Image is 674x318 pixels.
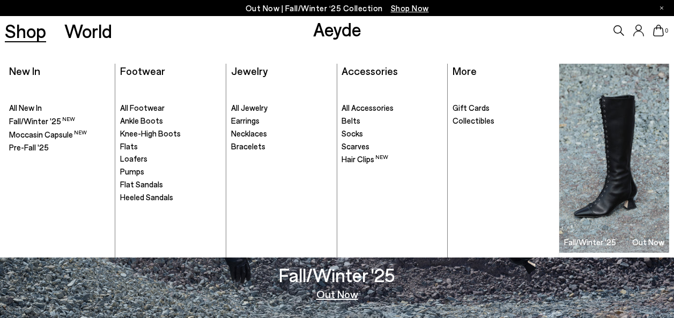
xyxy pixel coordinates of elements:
[5,21,46,40] a: Shop
[342,64,398,77] a: Accessories
[120,154,221,164] a: Loafers
[120,141,138,151] span: Flats
[231,116,260,125] span: Earrings
[9,64,40,77] a: New In
[559,64,670,253] a: Fall/Winter '25 Out Now
[120,154,147,163] span: Loafers
[120,166,144,176] span: Pumps
[453,64,477,77] a: More
[342,154,388,164] span: Hair Clips
[64,21,112,40] a: World
[231,128,267,138] span: Necklaces
[342,141,442,152] a: Scarves
[231,64,268,77] a: Jewelry
[342,128,442,139] a: Socks
[9,103,110,113] a: All New In
[120,64,165,77] a: Footwear
[9,116,110,127] a: Fall/Winter '25
[564,238,616,246] h3: Fall/Winter '25
[9,142,110,153] a: Pre-Fall '25
[9,103,42,112] span: All New In
[316,289,358,299] a: Out Now
[231,116,332,126] a: Earrings
[120,128,221,139] a: Knee-High Boots
[231,141,332,152] a: Bracelets
[9,129,110,140] a: Moccasin Capsule
[231,141,265,151] span: Bracelets
[391,3,429,13] span: Navigate to /collections/new-in
[120,103,221,113] a: All Footwear
[664,28,669,34] span: 0
[120,116,221,126] a: Ankle Boots
[120,116,163,125] span: Ankle Boots
[120,179,163,189] span: Flat Sandals
[9,116,75,126] span: Fall/Winter '25
[231,103,268,112] span: All Jewelry
[342,154,442,165] a: Hair Clips
[342,103,394,112] span: All Accessories
[120,179,221,190] a: Flat Sandals
[342,116,360,125] span: Belts
[9,142,49,152] span: Pre-Fall '25
[342,128,363,138] span: Socks
[120,128,181,138] span: Knee-High Boots
[120,192,221,203] a: Heeled Sandals
[231,103,332,113] a: All Jewelry
[120,103,165,112] span: All Footwear
[342,103,442,113] a: All Accessories
[246,2,429,15] p: Out Now | Fall/Winter ‘25 Collection
[559,64,670,253] img: Group_1295_900x.jpg
[231,128,332,139] a: Necklaces
[342,141,369,151] span: Scarves
[342,116,442,126] a: Belts
[120,166,221,177] a: Pumps
[653,25,664,36] a: 0
[9,130,87,139] span: Moccasin Capsule
[279,266,395,284] h3: Fall/Winter '25
[632,238,664,246] h3: Out Now
[453,103,554,113] a: Gift Cards
[453,116,494,125] span: Collectibles
[120,141,221,152] a: Flats
[120,192,173,202] span: Heeled Sandals
[313,18,361,40] a: Aeyde
[453,116,554,126] a: Collectibles
[453,103,490,112] span: Gift Cards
